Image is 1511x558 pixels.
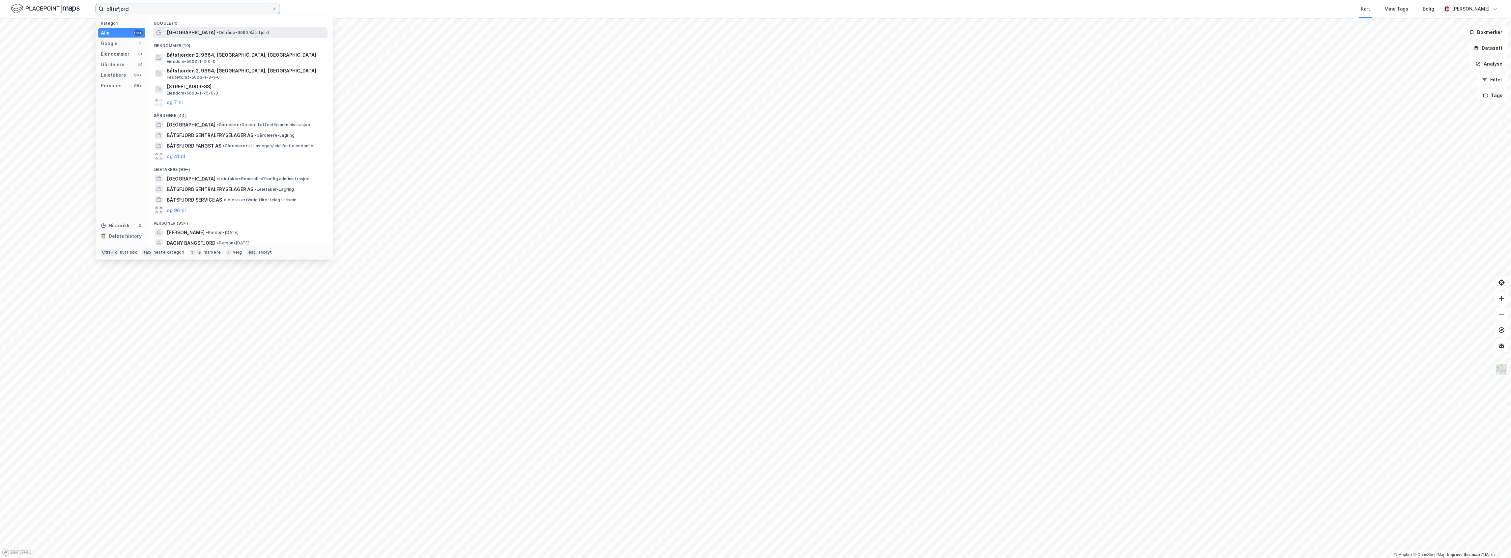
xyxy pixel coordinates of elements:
[142,249,152,256] div: tab
[217,240,219,245] span: •
[167,59,215,64] span: Eiendom • 5603-1-3-0-0
[1447,552,1480,557] a: Improve this map
[154,250,185,255] div: neste kategori
[1423,5,1435,13] div: Bolig
[167,91,218,96] span: Eiendom • 5603-1-75-0-0
[217,176,309,181] span: Leietaker • Generell offentlig administrasjon
[167,131,253,139] span: BÅTSFJORD SENTRALFRYSELAGER AS
[217,122,219,127] span: •
[167,153,185,160] button: og 41 til
[255,187,257,192] span: •
[255,133,295,138] span: Gårdeiere • Lagring
[206,230,208,235] span: •
[1478,526,1511,558] div: Kontrollprogram for chat
[1496,363,1508,376] img: Z
[133,83,143,88] div: 99+
[1385,5,1409,13] div: Mine Tags
[1468,42,1508,55] button: Datasett
[137,223,143,228] div: 0
[204,250,221,255] div: markere
[1470,57,1508,70] button: Analyse
[1414,552,1446,557] a: OpenStreetMap
[223,197,225,202] span: •
[233,250,242,255] div: velg
[217,122,310,127] span: Gårdeiere • Generell offentlig administrasjon
[148,15,333,27] div: Google (1)
[258,250,272,255] div: avbryt
[101,71,126,79] div: Leietakere
[255,133,257,138] span: •
[223,197,297,203] span: Leietaker • Varig tilrettelagt arbeid
[101,21,145,26] div: Kategori
[148,108,333,120] div: Gårdeiere (44)
[148,162,333,174] div: Leietakere (99+)
[101,61,125,69] div: Gårdeiere
[109,232,142,240] div: Delete history
[1394,552,1412,557] a: Mapbox
[101,50,129,58] div: Eiendommer
[1478,89,1508,102] button: Tags
[137,41,143,46] div: 1
[167,98,183,106] button: og 7 til
[217,30,219,35] span: •
[167,67,325,75] span: Båtsfjorden 2, 9664, [GEOGRAPHIC_DATA], [GEOGRAPHIC_DATA]
[223,143,316,149] span: Gårdeiere • Utl. av egen/leid fast eiendom el.
[133,30,143,36] div: 99+
[223,143,225,148] span: •
[167,51,325,59] span: Båtsfjorden 2, 9664, [GEOGRAPHIC_DATA], [GEOGRAPHIC_DATA]
[167,142,221,150] span: BÅTSFJORD FANGST AS
[101,82,122,90] div: Personer
[148,215,333,227] div: Personer (99+)
[167,239,215,247] span: DAGNY BANGSFJORD
[137,62,143,67] div: 44
[217,176,219,181] span: •
[217,240,249,246] span: Person • [DATE]
[255,187,294,192] span: Leietaker • Lagring
[167,196,222,204] span: BÅTSFJORD SERVICE AS
[120,250,137,255] div: nytt søk
[101,249,119,256] div: Ctrl + k
[101,29,110,37] div: Alle
[137,51,143,57] div: 10
[104,4,272,14] input: Søk på adresse, matrikkel, gårdeiere, leietakere eller personer
[167,121,215,129] span: [GEOGRAPHIC_DATA]
[167,229,205,237] span: [PERSON_NAME]
[101,40,118,47] div: Google
[167,83,325,91] span: [STREET_ADDRESS]
[2,548,31,556] a: Mapbox homepage
[167,29,215,37] span: [GEOGRAPHIC_DATA]
[167,75,220,80] span: Festetomt • 5603-1-3-1-0
[167,206,186,214] button: og 96 til
[206,230,239,235] span: Person • [DATE]
[1361,5,1370,13] div: Kart
[148,38,333,50] div: Eiendommer (10)
[1477,73,1508,86] button: Filter
[217,30,269,35] span: Område • 9990 Båtsfjord
[167,185,253,193] span: BÅTSFJORD SENTRALFRYSELAGER AS
[101,222,129,230] div: Historikk
[133,72,143,78] div: 99+
[1478,526,1511,558] iframe: Chat Widget
[1452,5,1490,13] div: [PERSON_NAME]
[1464,26,1508,39] button: Bokmerker
[11,3,80,14] img: logo.f888ab2527a4732fd821a326f86c7f29.svg
[247,249,257,256] div: esc
[167,175,215,183] span: [GEOGRAPHIC_DATA]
